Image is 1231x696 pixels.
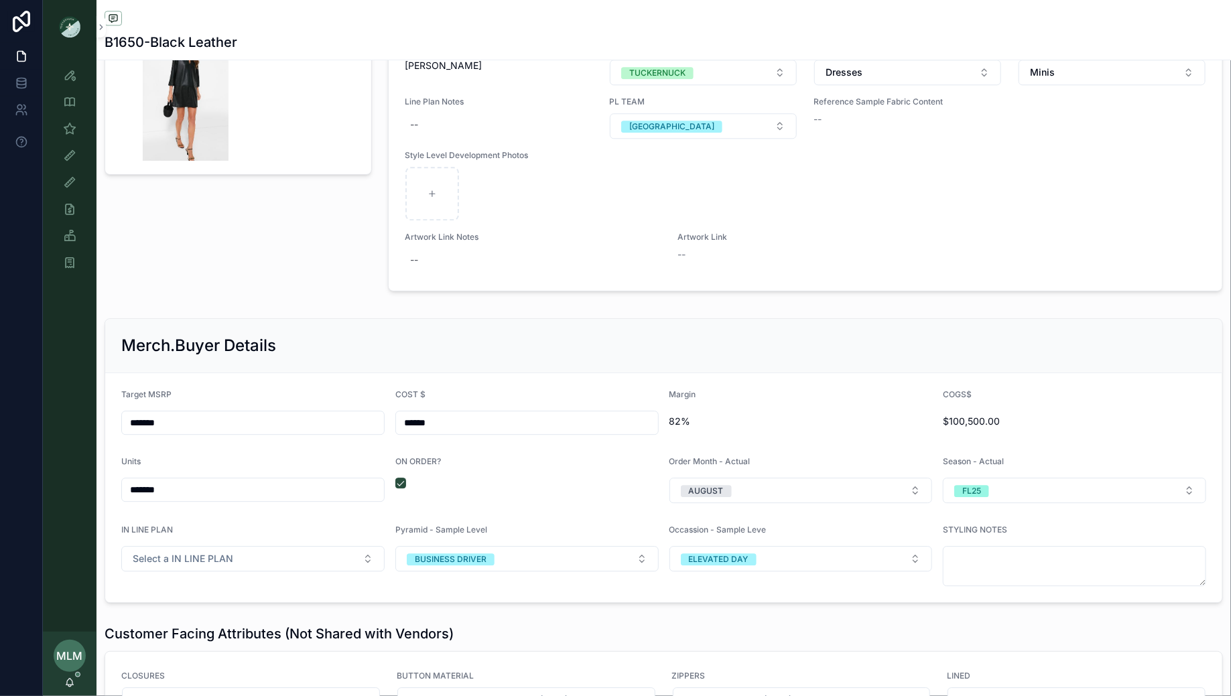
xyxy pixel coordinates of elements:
span: Units [121,456,141,466]
span: $100,500.00 [943,415,1206,428]
span: Dresses [826,66,862,79]
span: BUTTON MATERIAL [397,671,656,681]
span: CLOSURES [121,671,381,681]
span: STYLING NOTES [943,525,1007,535]
span: ZIPPERS [672,671,931,681]
button: Select Button [669,478,933,503]
span: Select a IN LINE PLAN [133,552,233,565]
button: Select Button [395,546,659,571]
div: TUCKERNUCK [629,67,686,79]
button: Select Button [943,478,1206,503]
span: COGS$ [943,389,972,399]
span: Target MSRP [121,389,172,399]
span: Artwork Link [677,232,866,242]
div: [GEOGRAPHIC_DATA] [629,121,714,133]
div: AUGUST [689,485,724,497]
span: Occassion - Sample Leve [669,525,767,535]
button: Select Button [610,113,797,139]
div: FL25 [962,485,981,497]
button: Select Button [1019,60,1206,85]
span: Style Level Development Photos [405,150,1206,161]
div: -- [410,118,418,131]
span: COST $ [395,389,426,399]
button: Select Button [814,60,1001,85]
span: 82% [669,415,933,428]
img: App logo [59,16,80,38]
span: Artwork Link Notes [405,232,661,242]
span: ON ORDER? [395,456,441,466]
span: -- [677,248,686,261]
span: PL TEAM [609,96,797,107]
span: Line Plan Notes [405,96,593,107]
span: LINED [947,671,1206,681]
span: Minis [1030,66,1055,79]
span: IN LINE PLAN [121,525,173,535]
span: Order Month - Actual [669,456,751,466]
div: ZX3jJZpEPDn01S0x9QbEXLWMP1SG1yKu-3.jpg [121,32,250,161]
div: -- [410,253,418,267]
div: ELEVATED DAY [689,553,749,565]
span: -- [814,113,822,126]
h1: B1650-Black Leather [105,33,237,52]
span: MLM [57,648,83,664]
h1: Customer Facing Attributes (Not Shared with Vendors) [105,624,454,643]
span: [PERSON_NAME] [405,59,593,72]
span: Season - Actual [943,456,1004,466]
div: BUSINESS DRIVER [415,553,487,565]
div: scrollable content [43,54,96,292]
span: Margin [669,389,696,399]
button: Select Button [610,60,797,85]
button: Select Button [121,546,385,571]
span: Pyramid - Sample Level [395,525,487,535]
h2: Merch.Buyer Details [121,335,276,356]
span: Reference Sample Fabric Content [814,96,1002,107]
button: Select Button [669,546,933,571]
